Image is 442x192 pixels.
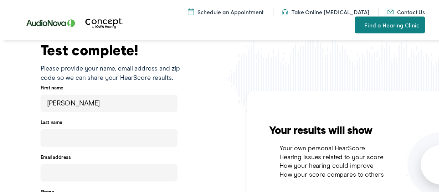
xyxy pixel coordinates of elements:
a: Take Online [MEDICAL_DATA] [283,8,372,16]
label: First name [38,87,61,93]
a: Find a Hearing Clinic [357,17,428,34]
label: Last name [38,122,60,128]
label: Email address [38,157,68,163]
a: Schedule an Appointment [187,8,264,16]
img: utility icon [283,8,289,16]
p: Please provide your name, email address and zip code so we can share your HearScore results. [38,65,186,84]
a: Contact Us [390,8,428,16]
img: A calendar icon to schedule an appointment at Concept by Iowa Hearing. [187,8,194,16]
img: utility icon [357,21,364,30]
img: utility icon [390,8,397,16]
div: Test complete! [38,45,186,59]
